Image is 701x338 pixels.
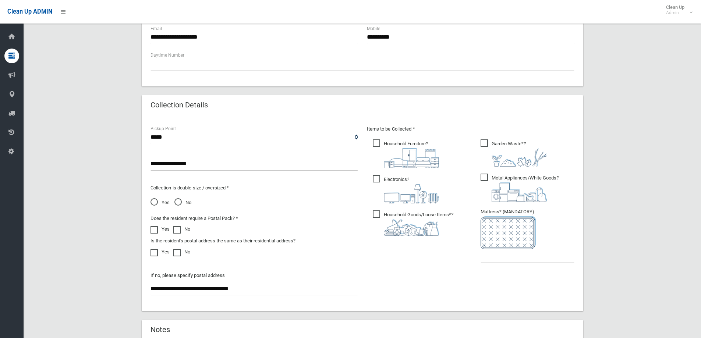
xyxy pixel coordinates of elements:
span: Clean Up [662,4,692,15]
span: Electronics [373,175,439,203]
i: ? [384,177,439,203]
i: ? [384,141,439,168]
span: Household Furniture [373,139,439,168]
small: Admin [666,10,684,15]
span: Yes [151,198,170,207]
span: Household Goods/Loose Items* [373,210,453,236]
p: Items to be Collected * [367,125,574,134]
label: No [173,248,190,256]
header: Collection Details [142,98,217,112]
label: Is the resident's postal address the same as their residential address? [151,236,295,245]
label: If no, please specify postal address [151,271,225,280]
img: 36c1b0289cb1767239cdd3de9e694f19.png [492,182,547,202]
img: 394712a680b73dbc3d2a6a3a7ffe5a07.png [384,184,439,203]
span: Metal Appliances/White Goods [481,174,559,202]
p: Collection is double size / oversized * [151,184,358,192]
img: e7408bece873d2c1783593a074e5cb2f.png [481,216,536,249]
span: Clean Up ADMIN [7,8,52,15]
i: ? [492,141,547,167]
img: b13cc3517677393f34c0a387616ef184.png [384,219,439,236]
label: Does the resident require a Postal Pack? * [151,214,238,223]
header: Notes [142,323,179,337]
label: Yes [151,248,170,256]
span: Garden Waste* [481,139,547,167]
i: ? [492,175,559,202]
span: No [174,198,191,207]
img: 4fd8a5c772b2c999c83690221e5242e0.png [492,148,547,167]
label: No [173,225,190,234]
i: ? [384,212,453,236]
img: aa9efdbe659d29b613fca23ba79d85cb.png [384,148,439,168]
label: Yes [151,225,170,234]
span: Mattress* (MANDATORY) [481,209,574,249]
